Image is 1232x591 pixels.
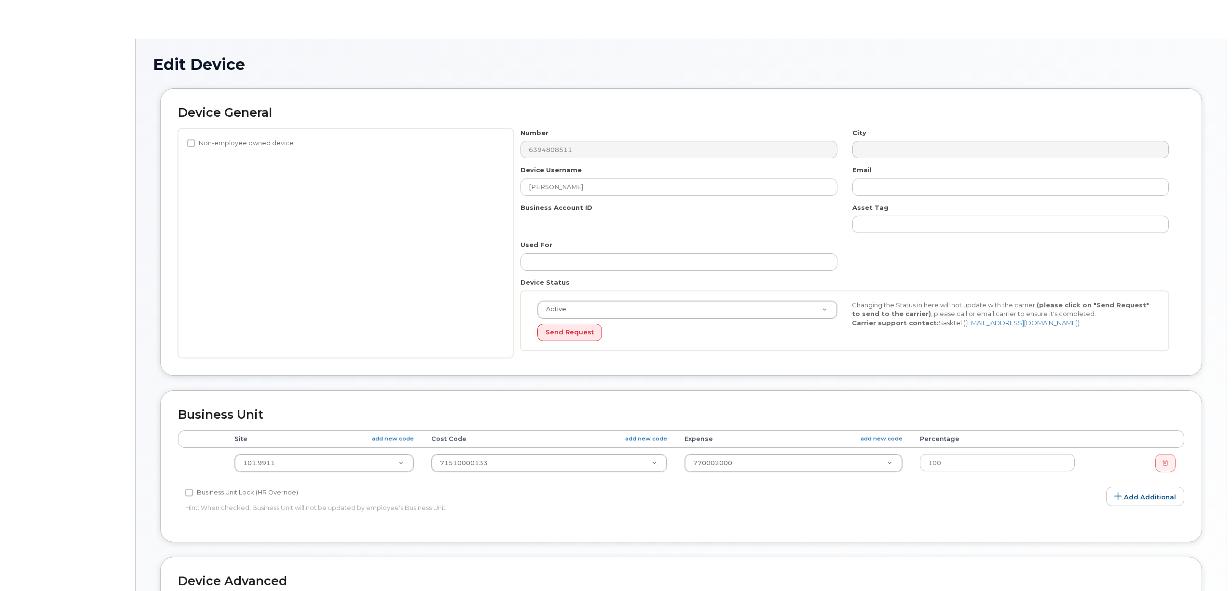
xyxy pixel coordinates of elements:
th: Site [226,430,423,448]
a: 71510000133 [432,454,667,472]
label: Non-employee owned device [187,137,294,149]
input: Non-employee owned device [187,139,195,147]
button: Send Request [537,324,602,342]
strong: Carrier support contact: [852,319,939,327]
label: Number [520,128,548,137]
th: Percentage [911,430,1083,448]
a: [EMAIL_ADDRESS][DOMAIN_NAME] [965,319,1078,327]
a: add new code [861,435,903,443]
h2: Device General [178,106,1184,120]
a: 770002000 [685,454,902,472]
span: Active [540,305,566,314]
span: 101.9911 [243,459,275,467]
label: Email [852,165,872,175]
a: Add Additional [1106,487,1184,506]
span: 71510000133 [440,459,488,467]
label: Business Unit Lock (HR Override) [185,487,298,498]
a: add new code [625,435,667,443]
label: Used For [520,240,552,249]
h2: Device Advanced [178,575,1184,588]
label: City [852,128,866,137]
a: add new code [372,435,414,443]
h1: Edit Device [153,56,1209,73]
label: Device Status [520,278,570,287]
p: Hint: When checked, Business Unit will not be updated by employee's Business Unit [185,503,841,512]
span: 770002000 [693,459,732,467]
div: Changing the Status in here will not update with the carrier, , please call or email carrier to e... [845,301,1159,328]
th: Expense [676,430,911,448]
label: Device Username [520,165,582,175]
h2: Business Unit [178,408,1184,422]
label: Asset Tag [852,203,889,212]
a: Active [538,301,837,318]
input: Business Unit Lock (HR Override) [185,489,193,496]
label: Business Account ID [520,203,592,212]
a: 101.9911 [235,454,413,472]
th: Cost Code [423,430,676,448]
